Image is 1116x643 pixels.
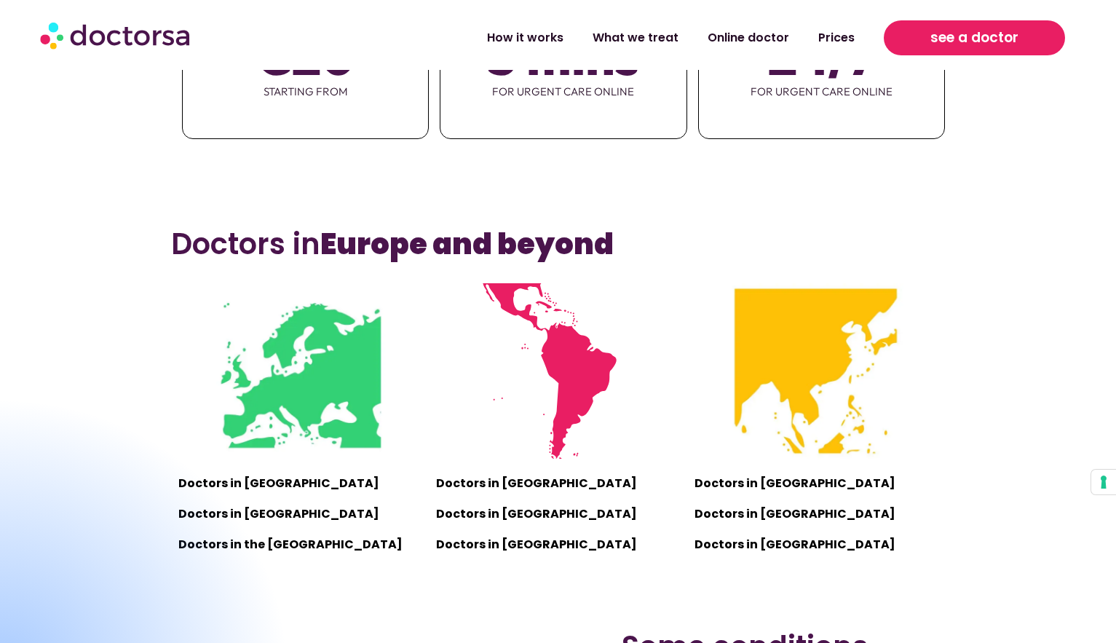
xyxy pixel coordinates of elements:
[694,534,938,555] p: Doctors in [GEOGRAPHIC_DATA]
[728,283,903,459] img: Mini map of the countries where Doctorsa is available - Southeast Asia
[1091,470,1116,494] button: Your consent preferences for tracking technologies
[213,283,388,459] img: Mini map of the countries where Doctorsa is available - Europe, UK and Turkey
[884,20,1065,55] a: see a doctor
[472,21,578,55] a: How it works
[930,26,1018,50] span: see a doctor
[470,283,646,459] img: Mini map of the countries where Doctorsa is available - Latin America
[320,224,614,264] b: Europe and beyond
[694,504,938,524] p: Doctors in [GEOGRAPHIC_DATA]
[183,76,428,107] span: starting from
[694,473,938,494] p: Doctors in [GEOGRAPHIC_DATA]
[440,76,686,107] span: for urgent care online
[436,534,679,555] p: Doctors in [GEOGRAPHIC_DATA]
[699,76,944,107] span: for urgent care online
[178,473,422,494] p: Doctors in [GEOGRAPHIC_DATA]
[436,473,679,494] p: Doctors in [GEOGRAPHIC_DATA]
[804,21,869,55] a: Prices
[693,21,804,55] a: Online doctor
[178,534,422,555] p: Doctors in the [GEOGRAPHIC_DATA]
[436,504,679,524] p: Doctors in [GEOGRAPHIC_DATA]
[171,226,945,261] h3: Doctors in
[578,21,693,55] a: What we treat
[294,21,869,55] nav: Menu
[178,504,422,524] p: Doctors in [GEOGRAPHIC_DATA]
